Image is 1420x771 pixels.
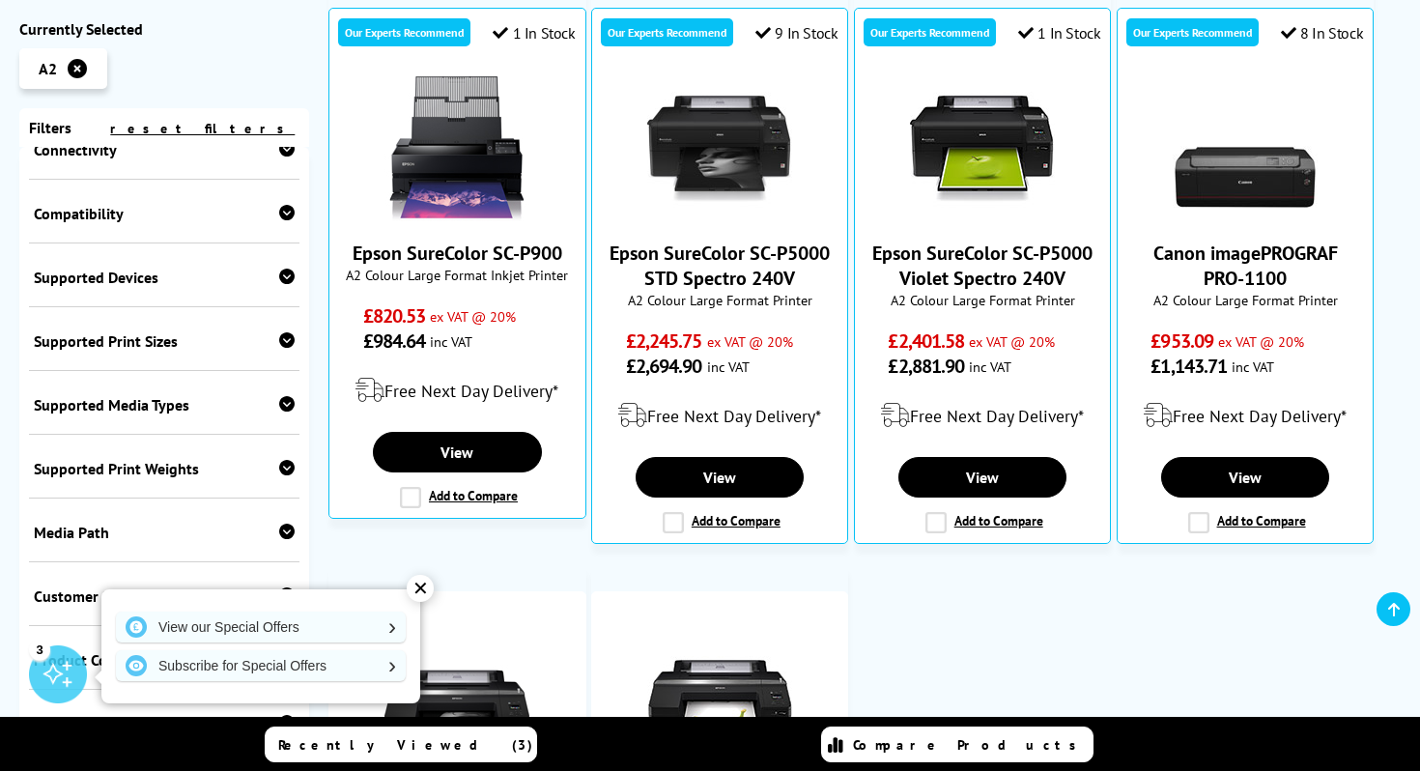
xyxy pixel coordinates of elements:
span: £953.09 [1150,328,1213,354]
a: Compare Products [821,727,1093,762]
div: modal_delivery [602,388,838,443]
img: Epson SureColor SC-P5000 Violet Spectro 240V [910,76,1055,221]
div: Supported Media Types [34,395,295,414]
a: Epson SureColor SC-P900 [353,241,562,266]
div: modal_delivery [1127,388,1363,443]
span: A2 Colour Large Format Inkjet Printer [339,266,575,284]
div: Currently Selected [19,19,309,39]
a: View [1161,457,1329,498]
label: Add to Compare [663,512,781,533]
a: View our Special Offers [116,612,406,642]
span: £2,245.75 [626,328,702,354]
a: View [373,432,541,472]
a: Epson SureColor SC-P5000 Violet Spectro 240V [872,241,1093,291]
div: modal_delivery [865,388,1100,443]
a: Recently Viewed (3) [265,727,537,762]
span: £2,881.90 [888,354,964,379]
span: A2 Colour Large Format Printer [1127,291,1363,309]
img: Epson SureColor SC-P900 [384,76,529,221]
div: Supported Print Sizes [34,331,295,351]
a: View [898,457,1066,498]
div: 8 In Stock [1281,23,1364,43]
a: Subscribe for Special Offers [116,650,406,681]
div: 9 In Stock [755,23,838,43]
div: Our Experts Recommend [864,18,996,46]
div: Supported Print Weights [34,459,295,478]
div: Our Experts Recommend [601,18,733,46]
div: Price Range [34,714,295,733]
span: ex VAT @ 20% [1218,332,1304,351]
span: £820.53 [363,303,426,328]
a: Epson SureColor SC-P5000 Violet Spectro 240V [910,206,1055,225]
label: Add to Compare [400,487,518,508]
span: £2,401.58 [888,328,964,354]
div: Supported Devices [34,268,295,287]
span: inc VAT [707,357,750,376]
div: ✕ [407,575,434,602]
div: Compatibility [34,204,295,223]
a: Epson SureColor SC-P5000 STD Spectro 240V [647,206,792,225]
span: Compare Products [853,736,1087,754]
div: 1 In Stock [493,23,576,43]
a: View [636,457,804,498]
span: inc VAT [969,357,1011,376]
a: Epson SureColor SC-P5000 STD Spectro 240V [610,241,830,291]
a: reset filters [110,120,295,137]
span: A2 [39,59,57,78]
span: ex VAT @ 20% [707,332,793,351]
span: £2,694.90 [626,354,702,379]
div: Connectivity [34,140,295,159]
div: Customer Review [34,586,295,606]
img: Canon imagePROGRAF PRO-1100 [1173,76,1318,221]
div: 3 [29,639,50,660]
div: Our Experts Recommend [1126,18,1259,46]
span: £1,143.71 [1150,354,1227,379]
label: Add to Compare [925,512,1043,533]
a: Canon imagePROGRAF PRO-1100 [1153,241,1338,291]
a: Canon imagePROGRAF PRO-1100 [1173,206,1318,225]
span: inc VAT [1232,357,1274,376]
span: inc VAT [430,332,472,351]
div: 1 In Stock [1018,23,1101,43]
span: Recently Viewed (3) [278,736,533,754]
span: A2 Colour Large Format Printer [865,291,1100,309]
span: Filters [29,118,71,137]
img: Epson SureColor SC-P5000 STD Spectro 240V [647,76,792,221]
span: A2 Colour Large Format Printer [602,291,838,309]
div: Our Experts Recommend [338,18,470,46]
div: Media Path [34,523,295,542]
span: ex VAT @ 20% [430,307,516,326]
span: £984.64 [363,328,426,354]
label: Add to Compare [1188,512,1306,533]
a: Epson SureColor SC-P900 [384,206,529,225]
div: modal_delivery [339,363,575,417]
span: ex VAT @ 20% [969,332,1055,351]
